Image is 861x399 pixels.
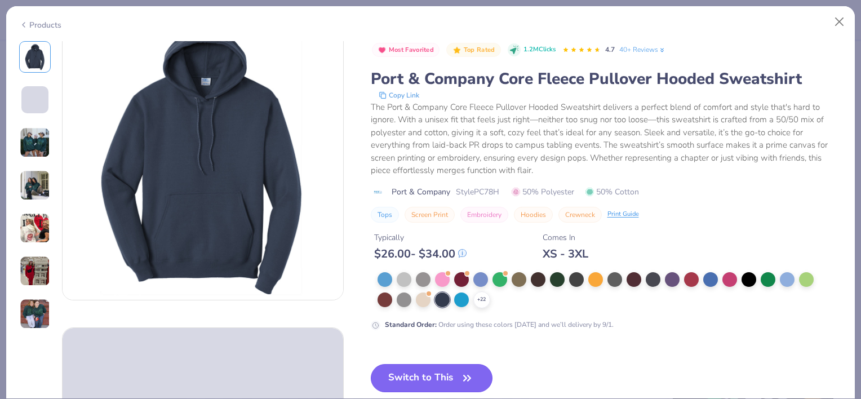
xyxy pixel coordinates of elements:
[392,186,450,198] span: Port & Company
[19,19,61,31] div: Products
[20,170,50,201] img: User generated content
[371,364,493,392] button: Switch to This
[389,47,434,53] span: Most Favorited
[605,45,615,54] span: 4.7
[378,46,387,55] img: Most Favorited sort
[523,45,556,55] span: 1.2M Clicks
[371,68,842,90] div: Port & Company Core Fleece Pullover Hooded Sweatshirt
[514,207,553,223] button: Hoodies
[512,186,574,198] span: 50% Polyester
[562,41,601,59] div: 4.7 Stars
[20,213,50,243] img: User generated content
[607,210,639,219] div: Print Guide
[585,186,639,198] span: 50% Cotton
[385,320,437,329] strong: Standard Order :
[20,299,50,329] img: User generated content
[452,46,461,55] img: Top Rated sort
[371,101,842,177] div: The Port & Company Core Fleece Pullover Hooded Sweatshirt delivers a perfect blend of comfort and...
[385,320,614,330] div: Order using these colors [DATE] and we’ll delivery by 9/1.
[543,247,588,261] div: XS - 3XL
[63,19,343,300] img: Front
[477,296,486,304] span: + 22
[20,127,50,158] img: User generated content
[20,256,50,286] img: User generated content
[21,43,48,70] img: Front
[829,11,850,33] button: Close
[371,188,386,197] img: brand logo
[372,43,440,57] button: Badge Button
[446,43,500,57] button: Badge Button
[375,90,423,101] button: copy to clipboard
[374,247,467,261] div: $ 26.00 - $ 34.00
[456,186,499,198] span: Style PC78H
[371,207,399,223] button: Tops
[558,207,602,223] button: Crewneck
[405,207,455,223] button: Screen Print
[619,45,666,55] a: 40+ Reviews
[543,232,588,243] div: Comes In
[460,207,508,223] button: Embroidery
[464,47,495,53] span: Top Rated
[374,232,467,243] div: Typically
